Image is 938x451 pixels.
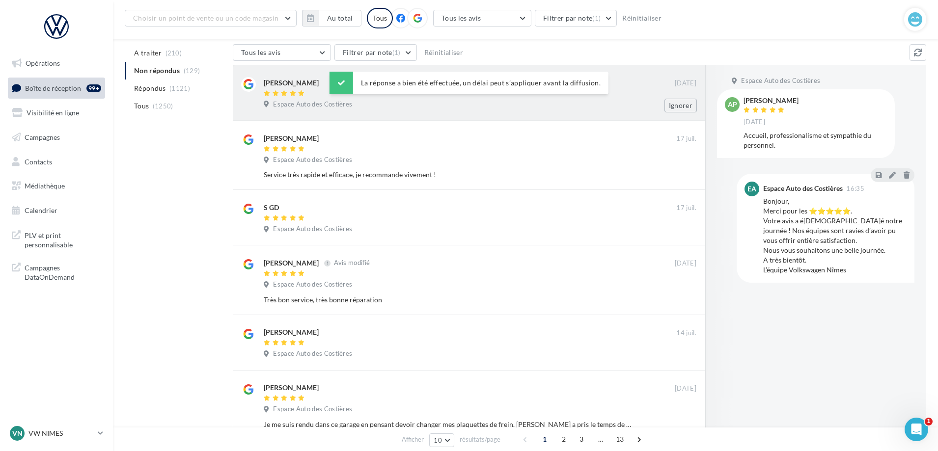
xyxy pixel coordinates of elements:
[6,225,107,254] a: PLV et print personnalisable
[574,431,589,447] span: 3
[675,79,696,88] span: [DATE]
[6,78,107,99] a: Boîte de réception99+
[25,157,52,165] span: Contacts
[273,225,352,234] span: Espace Auto des Costières
[846,186,864,192] span: 16:35
[744,118,765,127] span: [DATE]
[25,229,101,250] span: PLV et print personnalisable
[334,259,370,267] span: Avis modifié
[593,431,608,447] span: ...
[747,184,756,194] span: EA
[537,431,552,447] span: 1
[763,196,907,275] div: Bonjour, Merci pour les ⭐⭐⭐⭐⭐. Votre avis a é[DEMOGRAPHIC_DATA]é notre journée ! Nos équipes sont...
[763,185,843,192] div: Espace Auto des Costières
[273,349,352,358] span: Espace Auto des Costières
[535,10,617,27] button: Filtrer par note(1)
[664,99,697,112] button: Ignorer
[334,44,417,61] button: Filtrer par note(1)
[134,48,162,58] span: A traiter
[134,83,166,93] span: Répondus
[273,405,352,414] span: Espace Auto des Costières
[25,182,65,190] span: Médiathèque
[905,418,928,441] iframe: Intercom live chat
[556,431,572,447] span: 2
[330,45,608,68] div: La réponse a bien été effectuée, un délai peut s’appliquer avant la diffusion.
[429,433,454,447] button: 10
[6,257,107,286] a: Campagnes DataOnDemand
[676,329,696,338] span: 14 juil.
[741,77,820,85] span: Espace Auto des Costières
[8,424,105,443] a: VN VW NIMES
[302,10,361,27] button: Au total
[166,49,182,57] span: (210)
[367,8,393,28] div: Tous
[12,428,23,438] span: VN
[273,156,352,164] span: Espace Auto des Costières
[264,420,633,429] div: Je me suis rendu dans ce garage en pensant devoir changer mes plaquettes de frein. [PERSON_NAME] ...
[25,83,81,92] span: Boîte de réception
[6,152,107,172] a: Contacts
[728,100,737,109] span: AP
[233,44,331,61] button: Tous les avis
[925,418,933,425] span: 1
[675,384,696,393] span: [DATE]
[744,131,887,150] div: Accueil, professionalisme et sympathie du personnel.
[125,10,297,27] button: Choisir un point de vente ou un code magasin
[618,12,665,24] button: Réinitialiser
[169,84,190,92] span: (1121)
[6,127,107,148] a: Campagnes
[153,102,173,110] span: (1250)
[6,200,107,221] a: Calendrier
[744,97,799,104] div: [PERSON_NAME]
[612,431,628,447] span: 13
[6,103,107,123] a: Visibilité en ligne
[402,435,424,444] span: Afficher
[26,59,60,67] span: Opérations
[25,261,101,282] span: Campagnes DataOnDemand
[273,280,352,289] span: Espace Auto des Costières
[134,101,149,111] span: Tous
[273,100,352,109] span: Espace Auto des Costières
[676,204,696,212] span: 17 juil.
[434,436,442,444] span: 10
[592,14,601,22] span: (1)
[264,203,279,212] div: S GD
[675,259,696,268] span: [DATE]
[28,428,94,438] p: VW NIMES
[319,10,361,27] button: Au total
[264,327,319,337] div: [PERSON_NAME]
[6,53,107,74] a: Opérations
[264,258,319,268] div: [PERSON_NAME]
[264,133,319,143] div: [PERSON_NAME]
[133,14,278,22] span: Choisir un point de vente ou un code magasin
[676,134,696,143] span: 17 juil.
[86,84,101,92] div: 99+
[330,72,608,94] div: La réponse a bien été effectuée, un délai peut s’appliquer avant la diffusion.
[241,48,281,56] span: Tous les avis
[25,133,60,141] span: Campagnes
[264,295,633,305] div: Très bon service, très bonne réparation
[27,108,79,117] span: Visibilité en ligne
[264,383,319,393] div: [PERSON_NAME]
[264,170,633,180] div: Service très rapide et efficace, je recommande vivement !
[460,435,500,444] span: résultats/page
[25,206,57,214] span: Calendrier
[6,176,107,196] a: Médiathèque
[433,10,531,27] button: Tous les avis
[264,78,319,88] div: [PERSON_NAME]
[441,14,481,22] span: Tous les avis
